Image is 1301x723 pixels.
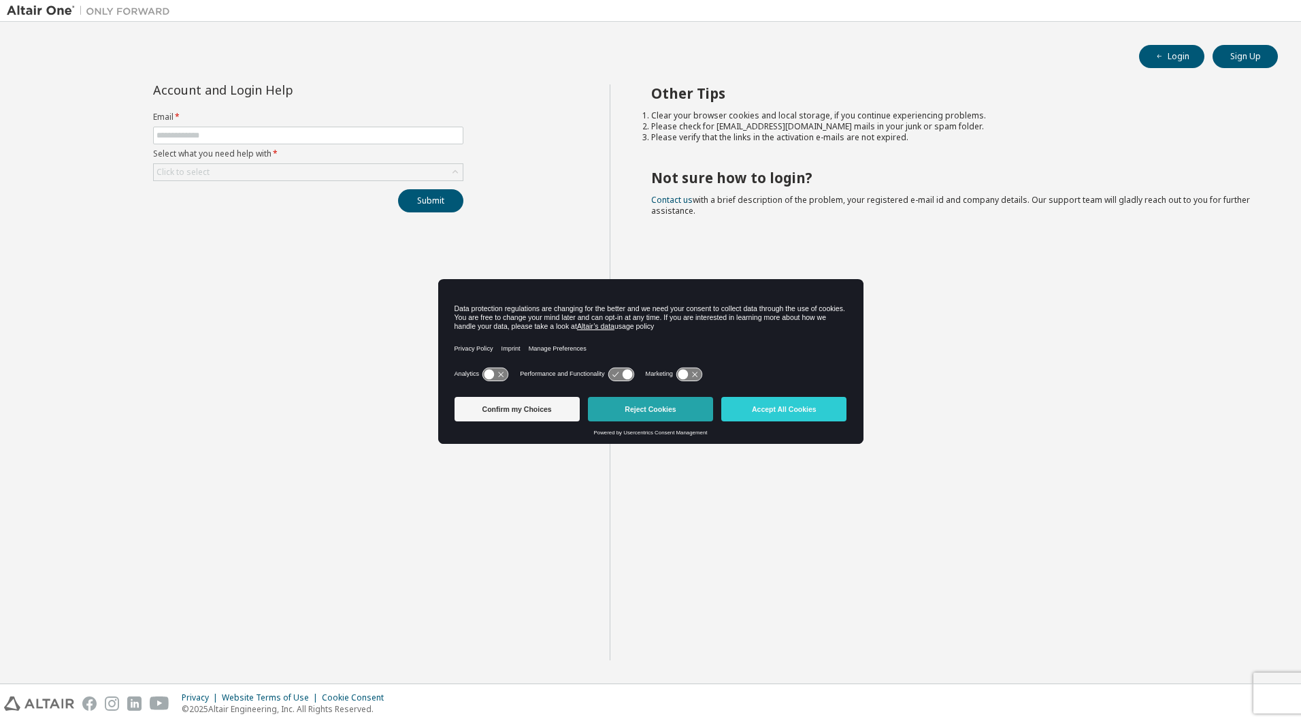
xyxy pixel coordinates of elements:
[222,692,322,703] div: Website Terms of Use
[651,121,1254,132] li: Please check for [EMAIL_ADDRESS][DOMAIN_NAME] mails in your junk or spam folder.
[157,167,210,178] div: Click to select
[127,696,142,711] img: linkedin.svg
[182,703,392,715] p: © 2025 Altair Engineering, Inc. All Rights Reserved.
[150,696,169,711] img: youtube.svg
[153,84,401,95] div: Account and Login Help
[651,169,1254,187] h2: Not sure how to login?
[651,84,1254,102] h2: Other Tips
[1139,45,1204,68] button: Login
[153,112,463,123] label: Email
[1213,45,1278,68] button: Sign Up
[651,194,693,206] a: Contact us
[182,692,222,703] div: Privacy
[7,4,177,18] img: Altair One
[105,696,119,711] img: instagram.svg
[651,132,1254,143] li: Please verify that the links in the activation e-mails are not expired.
[651,110,1254,121] li: Clear your browser cookies and local storage, if you continue experiencing problems.
[154,164,463,180] div: Click to select
[651,194,1250,216] span: with a brief description of the problem, your registered e-mail id and company details. Our suppo...
[4,696,74,711] img: altair_logo.svg
[82,696,97,711] img: facebook.svg
[322,692,392,703] div: Cookie Consent
[153,148,463,159] label: Select what you need help with
[398,189,463,212] button: Submit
